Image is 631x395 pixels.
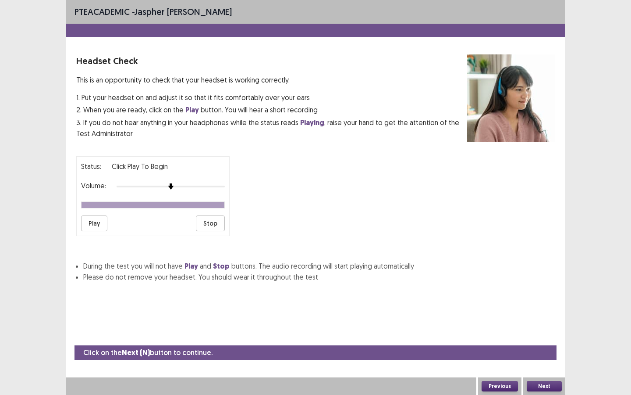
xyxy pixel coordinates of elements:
p: Headset Check [76,54,467,68]
p: 1. Put your headset on and adjust it so that it fits comfortably over your ears [76,92,467,103]
strong: Stop [213,262,230,271]
p: Click Play to Begin [112,161,168,172]
p: Volume: [81,180,106,191]
button: Previous [482,381,518,391]
button: Play [81,215,107,231]
p: 2. When you are ready, click on the button. You will hear a short recording [76,104,467,115]
li: During the test you will not have and buttons. The audio recording will start playing automatically [83,261,555,272]
p: This is an opportunity to check that your headset is working correctly. [76,75,467,85]
strong: Play [184,262,198,271]
p: Status: [81,161,101,172]
img: headset test [467,54,555,142]
p: - Jaspher [PERSON_NAME] [74,5,232,18]
strong: Next (N) [122,348,150,357]
button: Stop [196,215,225,231]
li: Please do not remove your headset. You should wear it throughout the test [83,272,555,282]
p: 3. If you do not hear anything in your headphones while the status reads , raise your hand to get... [76,117,467,139]
strong: Playing [300,118,324,127]
p: Click on the button to continue. [83,347,213,358]
button: Next [527,381,562,391]
strong: Play [185,105,199,115]
span: PTE academic [74,6,130,17]
img: arrow-thumb [168,183,174,190]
